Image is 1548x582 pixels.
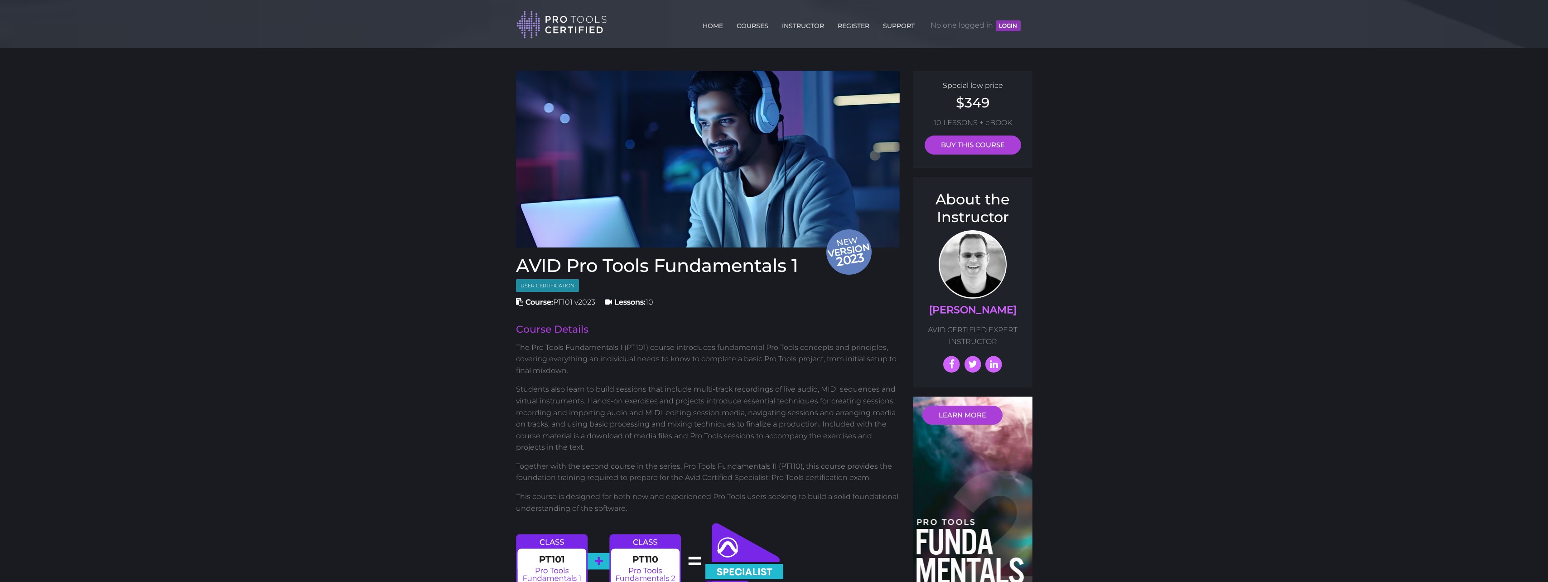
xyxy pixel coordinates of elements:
span: PT101 v2023 [516,298,595,306]
span: version [826,244,871,256]
p: This course is designed for both new and experienced Pro Tools users seeking to build a solid fou... [516,491,900,514]
a: COURSES [734,17,771,31]
a: BUY THIS COURSE [925,136,1021,155]
a: LEARN MORE [922,406,1003,425]
img: Pro tools certified Fundamentals 1 Course cover [516,71,900,247]
span: No one logged in [931,12,1020,39]
p: AVID CERTIFIED EXPERT INSTRUCTOR [922,324,1023,347]
span: New [826,235,874,270]
a: INSTRUCTOR [780,17,826,31]
img: Pro Tools Certified Logo [516,10,607,39]
strong: Lessons: [614,298,646,306]
h2: $349 [922,96,1023,110]
span: 2023 [826,248,873,271]
strong: Course: [526,298,553,306]
a: SUPPORT [881,17,917,31]
a: REGISTER [835,17,872,31]
span: Special low price [943,81,1003,90]
span: 10 [605,298,653,306]
h1: AVID Pro Tools Fundamentals 1 [516,257,900,275]
h3: About the Instructor [922,191,1023,226]
p: Students also learn to build sessions that include multi-track recordings of live audio, MIDI seq... [516,383,900,453]
p: The Pro Tools Fundamentals I (PT101) course introduces fundamental Pro Tools concepts and princip... [516,342,900,377]
a: [PERSON_NAME] [929,304,1017,316]
h2: Course Details [516,325,900,335]
p: 10 LESSONS + eBOOK [922,117,1023,129]
a: Newversion 2023 [516,71,900,247]
button: LOGIN [996,20,1020,31]
span: User Certification [516,279,579,292]
img: AVID Expert Instructor, Professor Scott Beckett profile photo [939,230,1007,299]
p: Together with the second course in the series, Pro Tools Fundamentals II (PT110), this course pro... [516,461,900,484]
a: HOME [700,17,725,31]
